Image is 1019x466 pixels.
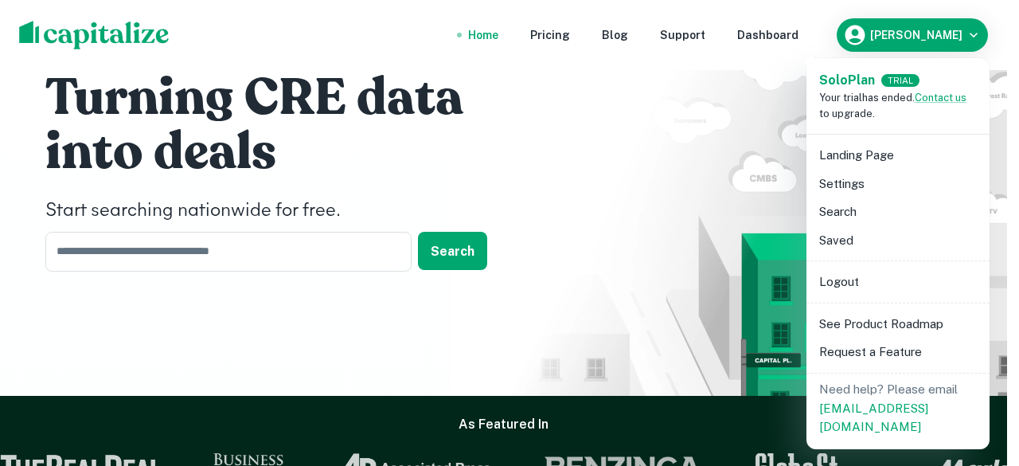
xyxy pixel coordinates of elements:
div: TRIAL [881,74,919,88]
li: Search [813,198,983,226]
li: Saved [813,226,983,255]
li: Settings [813,170,983,198]
a: Contact us [915,92,966,104]
li: See Product Roadmap [813,310,983,339]
li: Request a Feature [813,338,983,366]
a: [EMAIL_ADDRESS][DOMAIN_NAME] [819,401,928,434]
strong: Solo Plan [819,72,875,88]
a: SoloPlan [819,71,875,90]
li: Landing Page [813,141,983,170]
p: Need help? Please email [819,380,977,437]
iframe: Chat Widget [939,339,1019,415]
li: Logout [813,268,983,296]
span: Your trial has ended. to upgrade. [819,92,966,119]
